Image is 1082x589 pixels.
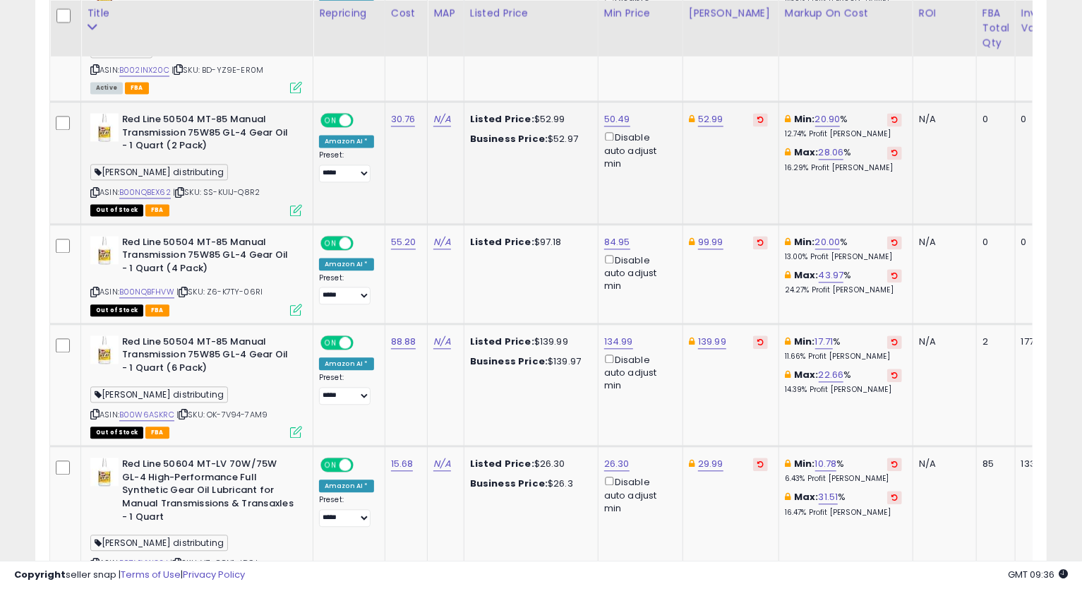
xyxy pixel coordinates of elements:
span: | SKU: SS-KUIJ-Q8R2 [173,186,260,198]
a: 52.99 [698,112,723,126]
div: seller snap | | [14,569,245,582]
span: FBA [145,427,169,439]
p: 24.27% Profit [PERSON_NAME] [785,285,902,295]
img: 4111ymCLoDL._SL40_.jpg [90,458,119,486]
div: Preset: [319,373,374,405]
div: % [785,458,902,484]
b: Listed Price: [470,457,534,470]
div: Disable auto adjust min [604,252,672,293]
div: Inv. value [1021,6,1066,35]
b: Max: [794,268,819,282]
div: % [785,491,902,517]
div: [PERSON_NAME] [689,6,773,20]
a: 29.99 [698,457,723,471]
div: Preset: [319,273,374,305]
a: N/A [433,235,450,249]
span: OFF [351,114,374,126]
div: 0 [1021,113,1061,126]
span: All listings that are currently out of stock and unavailable for purchase on Amazon [90,427,143,439]
div: $139.97 [470,355,587,368]
div: N/A [919,236,966,249]
div: Title [87,6,307,20]
div: % [785,335,902,362]
b: Business Price: [470,477,548,490]
div: Repricing [319,6,379,20]
div: $52.97 [470,133,587,145]
a: 15.68 [391,457,414,471]
p: 13.00% Profit [PERSON_NAME] [785,252,902,262]
div: Markup on Cost [785,6,907,20]
b: Red Line 50604 MT-LV 70W/75W GL-4 High-Performance Full Synthetic Gear Oil Lubricant for Manual T... [122,458,294,527]
div: % [785,369,902,395]
div: ASIN: [90,236,302,314]
span: FBA [125,82,149,94]
div: MAP [433,6,457,20]
div: $26.30 [470,458,587,470]
a: 50.49 [604,112,630,126]
div: N/A [919,113,966,126]
a: Terms of Use [121,568,181,581]
a: 10.78 [815,457,837,471]
div: 1332.80 [1021,458,1061,470]
div: Amazon AI * [319,357,374,370]
a: 28.06 [819,145,844,160]
span: ON [322,459,339,471]
span: 2025-10-14 09:36 GMT [1008,568,1068,581]
a: 134.99 [604,335,633,349]
p: 12.74% Profit [PERSON_NAME] [785,129,902,139]
span: ON [322,114,339,126]
b: Max: [794,145,819,159]
div: Disable auto adjust min [604,474,672,515]
div: Amazon AI * [319,480,374,492]
a: 20.00 [815,235,841,249]
a: 43.97 [819,268,844,282]
span: [PERSON_NAME] distributing [90,164,228,180]
p: 14.39% Profit [PERSON_NAME] [785,385,902,395]
div: % [785,113,902,139]
span: FBA [145,204,169,216]
b: Listed Price: [470,235,534,249]
a: 26.30 [604,457,630,471]
a: Privacy Policy [183,568,245,581]
div: Amazon AI * [319,135,374,148]
a: B002INX20C [119,64,169,76]
a: N/A [433,112,450,126]
div: 0 [1021,236,1061,249]
strong: Copyright [14,568,66,581]
div: Disable auto adjust min [604,129,672,170]
a: 22.66 [819,368,844,382]
span: [PERSON_NAME] distributing [90,386,228,403]
div: ASIN: [90,335,302,436]
div: $139.99 [470,335,587,348]
b: Min: [794,335,815,348]
span: ON [322,237,339,249]
a: B00W6ASKRC [119,409,174,421]
div: N/A [919,335,966,348]
p: 16.29% Profit [PERSON_NAME] [785,163,902,173]
div: $52.99 [470,113,587,126]
a: B00NQBFHVW [119,286,174,298]
div: 177.76 [1021,335,1061,348]
b: Business Price: [470,132,548,145]
a: 84.95 [604,235,630,249]
b: Max: [794,490,819,504]
div: N/A [919,458,966,470]
b: Min: [794,112,815,126]
div: % [785,146,902,172]
span: OFF [351,336,374,348]
a: 55.20 [391,235,416,249]
span: All listings that are currently out of stock and unavailable for purchase on Amazon [90,204,143,216]
b: Red Line 50504 MT-85 Manual Transmission 75W85 GL-4 Gear Oil - 1 Quart (6 Pack) [122,335,294,379]
b: Max: [794,368,819,381]
b: Red Line 50504 MT-85 Manual Transmission 75W85 GL-4 Gear Oil - 1 Quart (2 Pack) [122,113,294,156]
a: 30.76 [391,112,416,126]
div: Cost [391,6,422,20]
p: 11.66% Profit [PERSON_NAME] [785,352,902,362]
div: ASIN: [90,113,302,214]
div: 0 [982,113,1004,126]
div: Amazon AI * [319,258,374,270]
div: 2 [982,335,1004,348]
div: 0 [982,236,1004,249]
a: 139.99 [698,335,726,349]
span: FBA [145,304,169,316]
